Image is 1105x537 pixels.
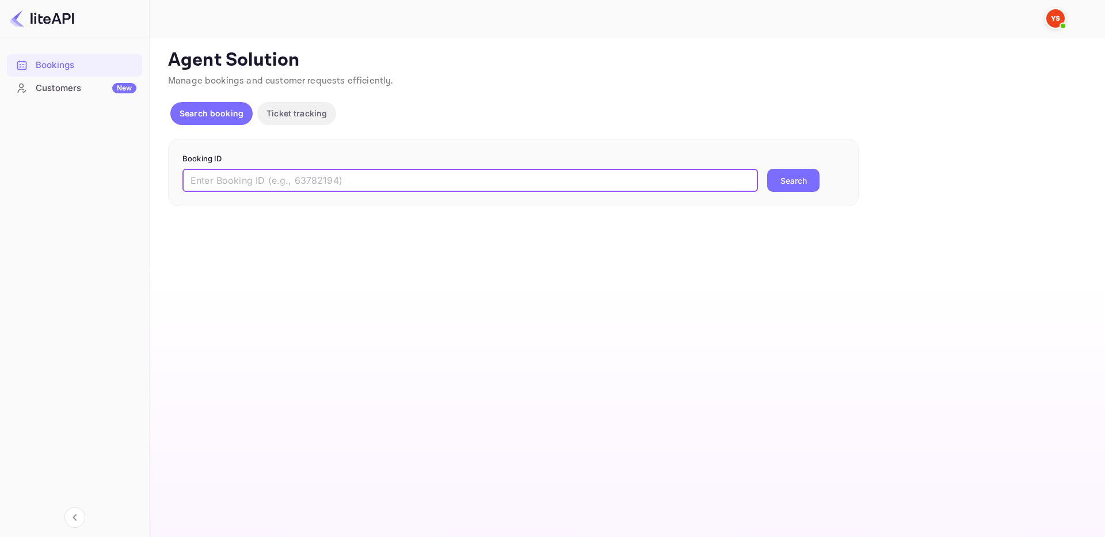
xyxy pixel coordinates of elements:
p: Search booking [180,107,243,119]
input: Enter Booking ID (e.g., 63782194) [182,169,758,192]
div: Customers [36,82,136,95]
button: Collapse navigation [64,507,85,528]
img: LiteAPI logo [9,9,74,28]
p: Ticket tracking [266,107,327,119]
span: Manage bookings and customer requests efficiently. [168,75,394,87]
a: CustomersNew [7,77,142,99]
p: Agent Solution [168,49,1084,72]
div: Bookings [7,54,142,77]
div: Bookings [36,59,136,72]
div: CustomersNew [7,77,142,100]
a: Bookings [7,54,142,75]
img: Yandex Support [1046,9,1065,28]
div: New [112,83,136,93]
p: Booking ID [182,153,844,165]
button: Search [767,169,820,192]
